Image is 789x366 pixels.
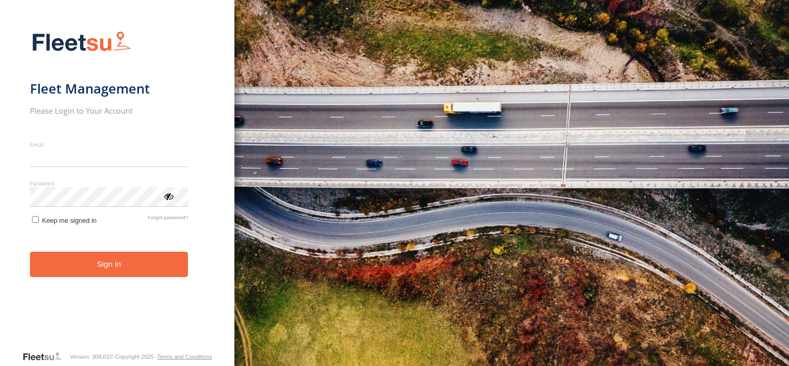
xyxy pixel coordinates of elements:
[30,105,188,116] h2: Please Login to Your Account
[163,191,173,201] div: ViewPassword
[30,141,188,148] label: Email
[22,352,70,362] a: Visit our Website
[109,354,212,360] div: © Copyright 2025 -
[42,217,97,224] span: Keep me signed in
[30,179,188,187] label: Password
[157,354,212,360] a: Terms and Conditions
[30,29,133,55] img: Fleetsu
[30,25,205,350] form: main
[30,80,188,97] h1: Fleet Management
[30,252,188,277] button: Sign in
[70,354,109,360] div: Version: 308.01
[148,215,188,224] a: Forgot password?
[32,216,39,223] input: Keep me signed in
